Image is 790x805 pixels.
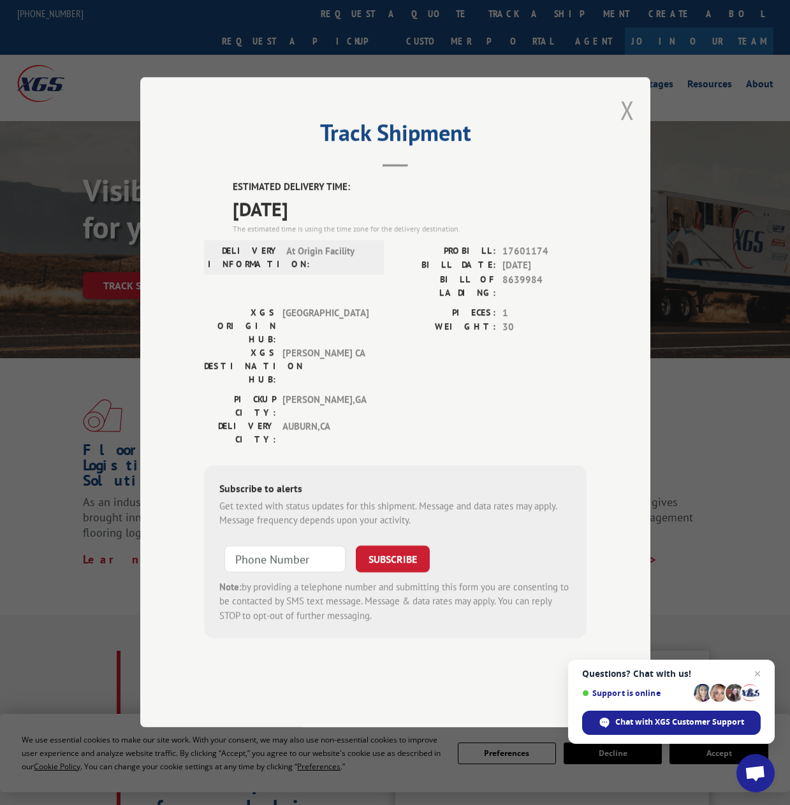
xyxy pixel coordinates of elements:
span: [DATE] [233,194,587,223]
span: 1 [502,306,587,321]
label: DELIVERY CITY: [204,419,276,446]
input: Phone Number [224,546,346,572]
label: PROBILL: [395,244,496,259]
label: XGS ORIGIN HUB: [204,306,276,346]
span: [PERSON_NAME] , GA [282,393,369,419]
label: PICKUP CITY: [204,393,276,419]
span: Chat with XGS Customer Support [615,716,744,728]
label: BILL DATE: [395,259,496,273]
span: 8639984 [502,273,587,300]
button: SUBSCRIBE [356,546,430,572]
div: Subscribe to alerts [219,481,571,499]
span: Chat with XGS Customer Support [582,711,761,735]
div: Get texted with status updates for this shipment. Message and data rates may apply. Message frequ... [219,499,571,528]
span: AUBURN , CA [282,419,369,446]
h2: Track Shipment [204,124,587,148]
a: Open chat [736,754,775,792]
label: XGS DESTINATION HUB: [204,346,276,386]
strong: Note: [219,581,242,593]
span: [GEOGRAPHIC_DATA] [282,306,369,346]
span: Support is online [582,688,689,698]
label: BILL OF LADING: [395,273,496,300]
span: Questions? Chat with us! [582,669,761,679]
label: WEIGHT: [395,321,496,335]
label: DELIVERY INFORMATION: [208,244,280,271]
button: Close modal [620,93,634,127]
div: by providing a telephone number and submitting this form you are consenting to be contacted by SM... [219,580,571,623]
span: 17601174 [502,244,587,259]
span: [DATE] [502,259,587,273]
span: 30 [502,321,587,335]
label: ESTIMATED DELIVERY TIME: [233,180,587,195]
span: [PERSON_NAME] CA [282,346,369,386]
label: PIECES: [395,306,496,321]
span: At Origin Facility [286,244,372,271]
div: The estimated time is using the time zone for the delivery destination. [233,223,587,235]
